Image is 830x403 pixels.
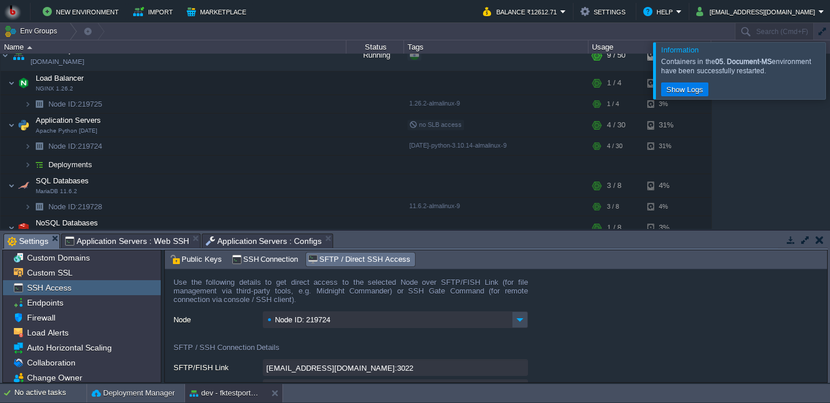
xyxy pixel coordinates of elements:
span: SFTP / Direct SSH Access [308,253,410,266]
span: no SLB access [409,121,462,128]
div: 4% [647,174,685,197]
img: AMDAwAAAACH5BAEAAAAALAAAAAABAAEAAAICRAEAOw== [16,71,32,95]
div: 31% [647,137,685,155]
span: SSH Connection [232,253,299,266]
a: Node ID:219724 [47,141,104,151]
div: 9 / 50 [607,40,625,71]
span: 219728 [47,202,104,212]
span: 1.26.2-almalinux-9 [409,100,460,107]
img: AMDAwAAAACH5BAEAAAAALAAAAAABAAEAAAICRAEAOw== [16,174,32,197]
span: Node ID: [48,202,78,211]
a: NoSQL Databases [35,219,100,227]
a: Load Alerts [25,327,70,338]
div: 4 / 30 [607,137,622,155]
img: AMDAwAAAACH5BAEAAAAALAAAAAABAAEAAAICRAEAOw== [8,114,15,137]
span: Load Balancer [35,73,85,83]
button: [EMAIL_ADDRESS][DOMAIN_NAME] [696,5,818,18]
span: Application Servers : Configs [206,234,322,248]
span: SQL Databases [35,176,90,186]
img: AMDAwAAAACH5BAEAAAAALAAAAAABAAEAAAICRAEAOw== [24,95,31,113]
span: Apache Python [DATE] [36,127,97,134]
a: SSH Access [25,283,73,293]
label: Node [173,311,262,326]
span: NGINX 1.26.2 [36,85,73,92]
img: AMDAwAAAACH5BAEAAAAALAAAAAABAAEAAAICRAEAOw== [24,198,31,216]
div: Status [347,40,403,54]
img: AMDAwAAAACH5BAEAAAAALAAAAAABAAEAAAICRAEAOw== [8,216,15,239]
a: Change Owner [25,372,84,383]
button: Balance ₹12612.71 [483,5,560,18]
a: Collaboration [25,357,77,368]
span: Node ID: [48,100,78,108]
img: Bitss Techniques [4,3,21,20]
img: AMDAwAAAACH5BAEAAAAALAAAAAABAAEAAAICRAEAOw== [31,95,47,113]
a: Custom SSL [25,268,74,278]
span: Deployments [47,160,94,170]
button: Settings [580,5,629,18]
div: Running [346,40,404,71]
img: AMDAwAAAACH5BAEAAAAALAAAAAABAAEAAAICRAEAOw== [24,137,31,155]
div: Use the following details to get direct access to the selected Node over SFTP/FISH Link (for file... [173,278,528,311]
button: New Environment [43,5,122,18]
span: Application Servers : Web SSH [65,234,189,248]
div: 3% [647,216,685,239]
span: 11.6.2-almalinux-9 [409,202,460,209]
img: AMDAwAAAACH5BAEAAAAALAAAAAABAAEAAAICRAEAOw== [24,156,31,174]
a: Node ID:219725 [47,99,104,109]
div: 4 / 30 [607,114,625,137]
a: Load BalancerNGINX 1.26.2 [35,74,85,82]
button: Import [133,5,176,18]
button: dev - fktestportal-clone241282 [190,387,262,399]
span: MariaDB 11.6.2 [36,188,77,195]
div: 31% [647,114,685,137]
img: AMDAwAAAACH5BAEAAAAALAAAAAABAAEAAAICRAEAOw== [8,71,15,95]
div: Name [1,40,346,54]
div: 3 / 8 [607,198,619,216]
div: 4% [647,198,685,216]
a: SQL DatabasesMariaDB 11.6.2 [35,176,90,185]
div: Usage [589,40,711,54]
img: AMDAwAAAACH5BAEAAAAALAAAAAABAAEAAAICRAEAOw== [31,156,47,174]
div: 3% [647,71,685,95]
img: AMDAwAAAACH5BAEAAAAALAAAAAABAAEAAAICRAEAOw== [8,174,15,197]
img: AMDAwAAAACH5BAEAAAAALAAAAAABAAEAAAICRAEAOw== [1,40,10,71]
label: SFTP/FISH Link [173,359,262,374]
img: AMDAwAAAACH5BAEAAAAALAAAAAABAAEAAAICRAEAOw== [16,216,32,239]
button: Marketplace [187,5,250,18]
div: 1 / 8 [607,216,621,239]
img: AMDAwAAAACH5BAEAAAAALAAAAAABAAEAAAICRAEAOw== [31,198,47,216]
div: 1 / 4 [607,71,621,95]
span: [DATE]-python-3.10.14-almalinux-9 [409,142,507,149]
div: Tags [405,40,588,54]
span: Information [661,46,699,54]
a: Node ID:219728 [47,202,104,212]
button: Deployment Manager [92,387,175,399]
b: 05. Document-MS [715,58,772,66]
label: SSH Gate Command [173,379,262,394]
a: Custom Domains [25,253,92,263]
button: Show Logs [663,84,707,95]
a: Endpoints [25,297,65,308]
div: 1 / 4 [607,95,619,113]
span: Node ID: [48,142,78,150]
button: Env Groups [4,23,61,39]
img: AMDAwAAAACH5BAEAAAAALAAAAAABAAEAAAICRAEAOw== [16,114,32,137]
span: Auto Horizontal Scaling [25,342,114,353]
a: Application ServersApache Python [DATE] [35,116,103,125]
img: AMDAwAAAACH5BAEAAAAALAAAAAABAAEAAAICRAEAOw== [31,137,47,155]
span: NoSQL Databases [35,218,100,228]
div: 3% [647,95,685,113]
a: Firewall [25,312,57,323]
span: Settings [7,234,48,248]
span: Application Servers [35,115,103,125]
button: Help [643,5,676,18]
a: [DOMAIN_NAME] [31,56,84,67]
